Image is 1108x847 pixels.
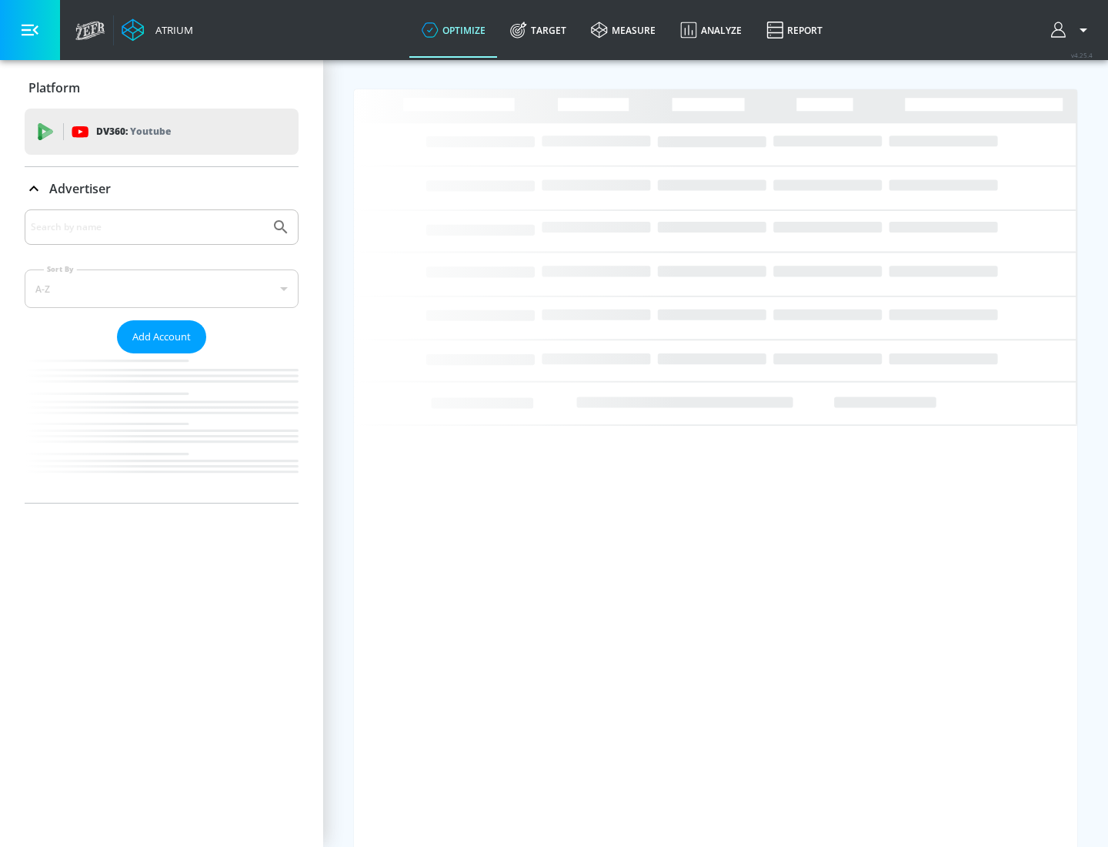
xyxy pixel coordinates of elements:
[122,18,193,42] a: Atrium
[117,320,206,353] button: Add Account
[25,209,299,503] div: Advertiser
[44,264,77,274] label: Sort By
[149,23,193,37] div: Atrium
[49,180,111,197] p: Advertiser
[498,2,579,58] a: Target
[31,217,264,237] input: Search by name
[96,123,171,140] p: DV360:
[25,353,299,503] nav: list of Advertiser
[579,2,668,58] a: measure
[409,2,498,58] a: optimize
[25,269,299,308] div: A-Z
[668,2,754,58] a: Analyze
[25,109,299,155] div: DV360: Youtube
[25,167,299,210] div: Advertiser
[28,79,80,96] p: Platform
[132,328,191,346] span: Add Account
[754,2,835,58] a: Report
[1071,51,1093,59] span: v 4.25.4
[130,123,171,139] p: Youtube
[25,66,299,109] div: Platform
